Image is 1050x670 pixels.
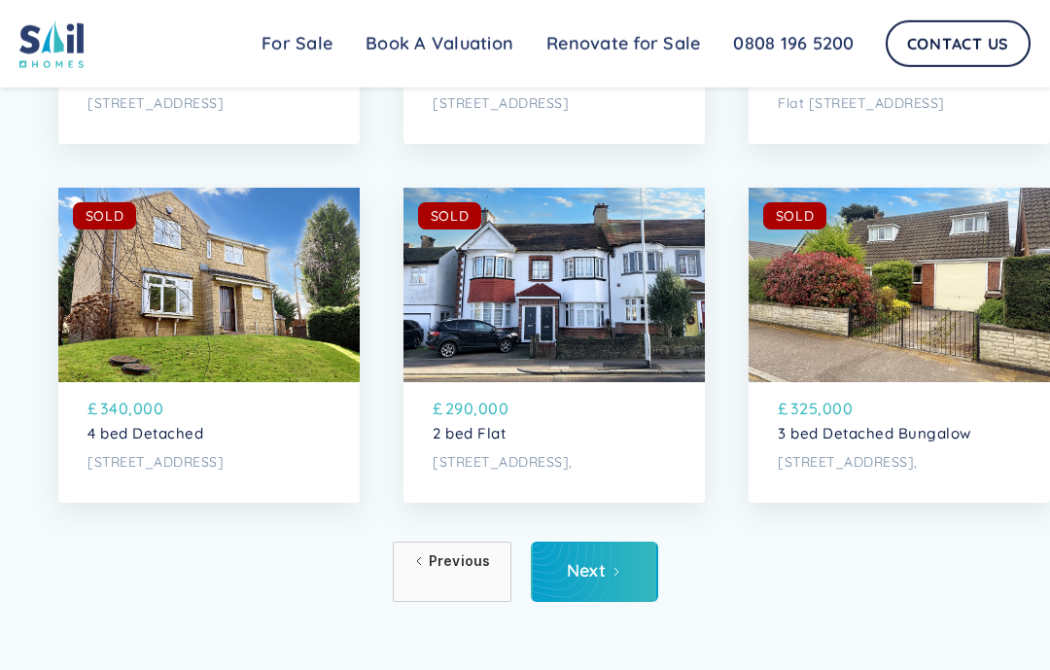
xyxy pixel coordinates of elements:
[87,94,331,112] p: [STREET_ADDRESS]
[749,188,1050,503] a: SOLD£325,0003 bed Detached Bungalow[STREET_ADDRESS],
[433,94,676,112] p: [STREET_ADDRESS]
[433,397,443,420] p: £
[86,206,124,226] div: SOLD
[100,397,164,420] p: 340,000
[58,188,360,503] a: SOLD£340,0004 bed Detached[STREET_ADDRESS]
[778,94,1021,112] p: Flat [STREET_ADDRESS]
[717,24,870,63] a: 0808 196 5200
[349,24,530,63] a: Book A Valuation
[433,453,676,471] p: [STREET_ADDRESS],
[778,397,788,420] p: £
[445,397,509,420] p: 290,000
[776,206,815,226] div: SOLD
[393,542,511,602] a: Previous Page
[245,24,349,63] a: For Sale
[530,24,717,63] a: Renovate for Sale
[87,397,98,420] p: £
[87,425,331,442] p: 4 bed Detached
[431,206,470,226] div: SOLD
[403,188,705,503] a: SOLD£290,0002 bed Flat[STREET_ADDRESS],
[790,397,854,420] p: 325,000
[58,542,992,602] div: List
[19,19,84,68] img: sail home logo colored
[429,551,491,571] div: Previous
[778,425,1021,442] p: 3 bed Detached Bungalow
[778,453,1021,471] p: [STREET_ADDRESS],
[886,20,1032,67] a: Contact Us
[567,561,607,581] div: Next
[433,425,676,442] p: 2 bed Flat
[531,542,658,602] a: Next Page
[87,453,331,471] p: [STREET_ADDRESS]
